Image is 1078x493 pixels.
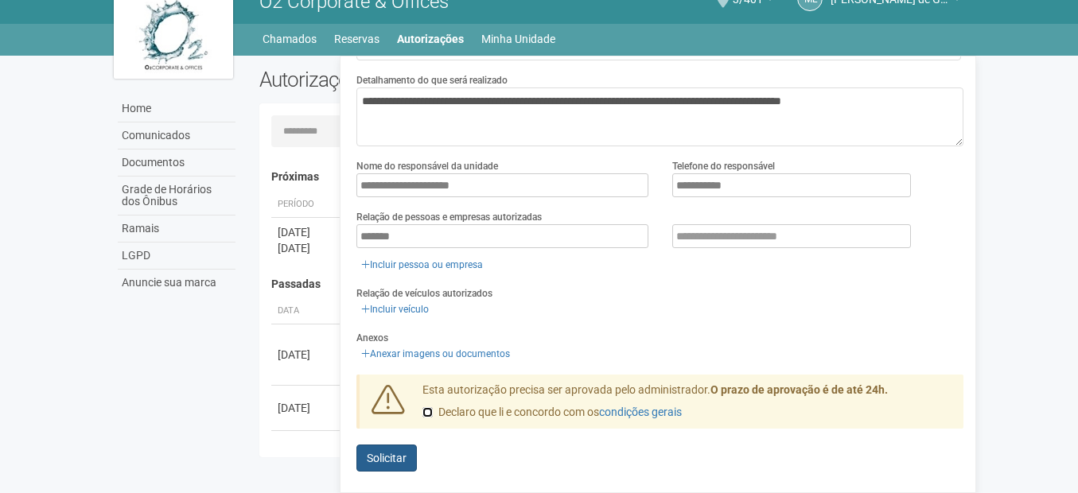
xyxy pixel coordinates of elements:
input: Declaro que li e concordo com oscondições gerais [422,407,433,417]
a: Incluir pessoa ou empresa [356,256,488,274]
label: Telefone do responsável [672,159,775,173]
label: Relação de pessoas e empresas autorizadas [356,210,542,224]
div: Esta autorização precisa ser aprovada pelo administrador. [411,382,964,429]
button: Solicitar [356,444,417,472]
a: Anexar imagens ou documentos [356,345,515,363]
div: [DATE] [278,347,337,363]
a: Autorizações [397,28,464,50]
a: Documentos [118,149,235,177]
label: Declaro que li e concordo com os [422,405,682,421]
th: Período [271,192,343,218]
label: Anexos [356,331,388,345]
span: Solicitar [367,452,407,464]
a: Ramais [118,215,235,243]
div: [DATE] [278,445,337,461]
a: Chamados [263,28,317,50]
a: Minha Unidade [481,28,555,50]
div: [DATE] [278,240,337,256]
h2: Autorizações [259,68,600,91]
a: condições gerais [599,406,682,418]
a: Grade de Horários dos Ônibus [118,177,235,215]
label: Nome do responsável da unidade [356,159,498,173]
a: Incluir veículo [356,301,434,318]
a: Home [118,95,235,122]
th: Data [271,298,343,324]
h4: Passadas [271,278,953,290]
a: LGPD [118,243,235,270]
h4: Próximas [271,171,953,183]
label: Detalhamento do que será realizado [356,73,508,87]
strong: O prazo de aprovação é de até 24h. [710,383,888,396]
div: [DATE] [278,400,337,416]
a: Comunicados [118,122,235,149]
div: [DATE] [278,224,337,240]
a: Reservas [334,28,379,50]
label: Relação de veículos autorizados [356,286,492,301]
a: Anuncie sua marca [118,270,235,296]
